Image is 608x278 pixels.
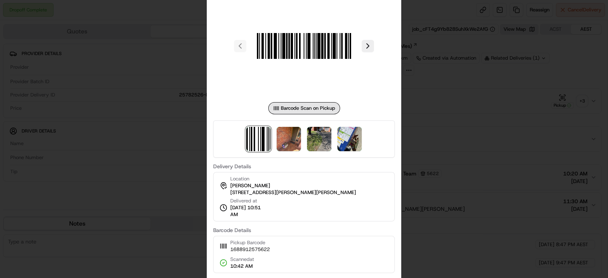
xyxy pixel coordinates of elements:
[230,189,356,196] span: [STREET_ADDRESS][PERSON_NAME][PERSON_NAME]
[230,256,254,263] span: Scanned at
[230,246,270,253] span: 1688912575622
[337,127,362,151] img: signature_proof_of_delivery image
[230,263,254,270] span: 10:42 AM
[268,102,340,114] div: Barcode Scan on Pickup
[230,175,249,182] span: Location
[307,127,331,151] img: signature_proof_of_delivery image
[213,227,395,233] label: Barcode Details
[230,204,265,218] span: [DATE] 10:51 AM
[246,127,271,151] img: barcode_scan_on_pickup image
[230,182,270,189] span: [PERSON_NAME]
[277,127,301,151] img: signature_proof_of_delivery image
[230,197,265,204] span: Delivered at
[213,164,395,169] label: Delivery Details
[230,239,270,246] span: Pickup Barcode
